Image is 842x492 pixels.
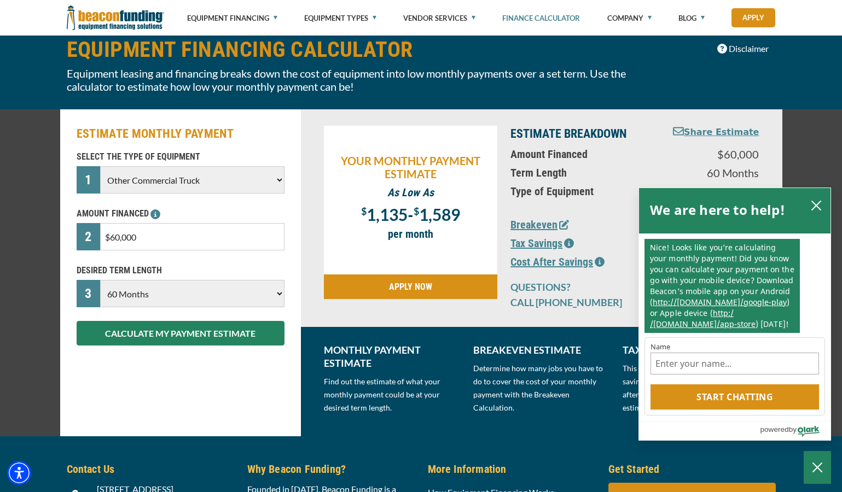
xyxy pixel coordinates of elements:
a: APPLY NOW [324,274,498,299]
label: Name [651,343,819,350]
p: Term Length [510,166,650,179]
p: Type of Equipment [510,185,650,198]
p: This is an estimated number of tax savings that may apply to your financing after the first year.... [623,362,759,414]
button: CALCULATE MY PAYMENT ESTIMATE [77,321,284,345]
p: QUESTIONS? [510,280,628,294]
div: 2 [77,223,101,250]
p: Amount Financed [510,148,650,161]
h2: We are here to help! [650,199,785,221]
input: $ [100,223,284,250]
a: http: / /beaconfunding.com /app-store - open in a new tab [650,308,756,329]
h5: More Information [428,461,595,477]
p: MONTHLY PAYMENT ESTIMATE [324,343,460,370]
p: per month [329,227,492,241]
button: Share Estimate [673,126,759,139]
div: 1 [77,166,101,194]
p: $60,000 [663,148,759,161]
p: BREAKEVEN ESTIMATE [473,343,609,356]
button: Tax Savings [510,235,574,251]
p: Nice! Looks like you’re calculating your monthly payment! Did you know you can calculate your pay... [644,239,800,333]
h5: Get Started [608,461,776,477]
span: powered [760,423,788,436]
p: CALL [PHONE_NUMBER] [510,296,628,309]
input: Name [651,353,819,374]
span: 1,135 [367,204,408,224]
p: - [329,204,492,222]
h2: ESTIMATE MONTHLY PAYMENT [77,126,284,142]
button: Start chatting [651,384,819,409]
div: 3 [77,280,101,307]
span: Disclaimer [729,42,769,55]
h5: Why Beacon Funding? [247,461,415,477]
p: As Low As [329,186,492,199]
a: Powered by Olark [760,421,831,440]
a: http: / /beaconfunding.com /google-play - open in a new tab [653,297,787,307]
div: olark chatbox [638,188,831,441]
span: $ [414,205,419,217]
span: $ [361,205,367,217]
p: SELECT THE TYPE OF EQUIPMENT [77,150,284,163]
p: Equipment leasing and financing breaks down the cost of equipment into low monthly payments over ... [67,67,655,93]
a: Apply [731,8,775,27]
div: chat [639,233,831,337]
span: by [789,423,797,436]
h5: Contact Us [67,461,234,477]
p: AMOUNT FINANCED [77,207,284,220]
p: ESTIMATE BREAKDOWN [510,126,650,142]
button: Breakeven [510,216,569,233]
span: 1,589 [419,204,460,224]
p: YOUR MONTHLY PAYMENT ESTIMATE [329,154,492,180]
p: Other Commercial Truck [663,185,759,211]
button: Disclaimer [710,38,776,59]
p: Find out the estimate of what your monthly payment could be at your desired term length. [324,375,460,414]
div: Accessibility Menu [7,461,31,485]
p: Determine how many jobs you have to do to cover the cost of your monthly payment with the Breakev... [473,362,609,414]
button: Cost After Savings [510,254,605,270]
h1: EQUIPMENT FINANCING CALCULATOR [67,38,655,61]
button: close chatbox [808,197,825,213]
button: Close Chatbox [804,451,831,484]
p: 60 Months [663,166,759,179]
p: TAX SAVINGS ESTIMATE [623,343,759,356]
p: DESIRED TERM LENGTH [77,264,284,277]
